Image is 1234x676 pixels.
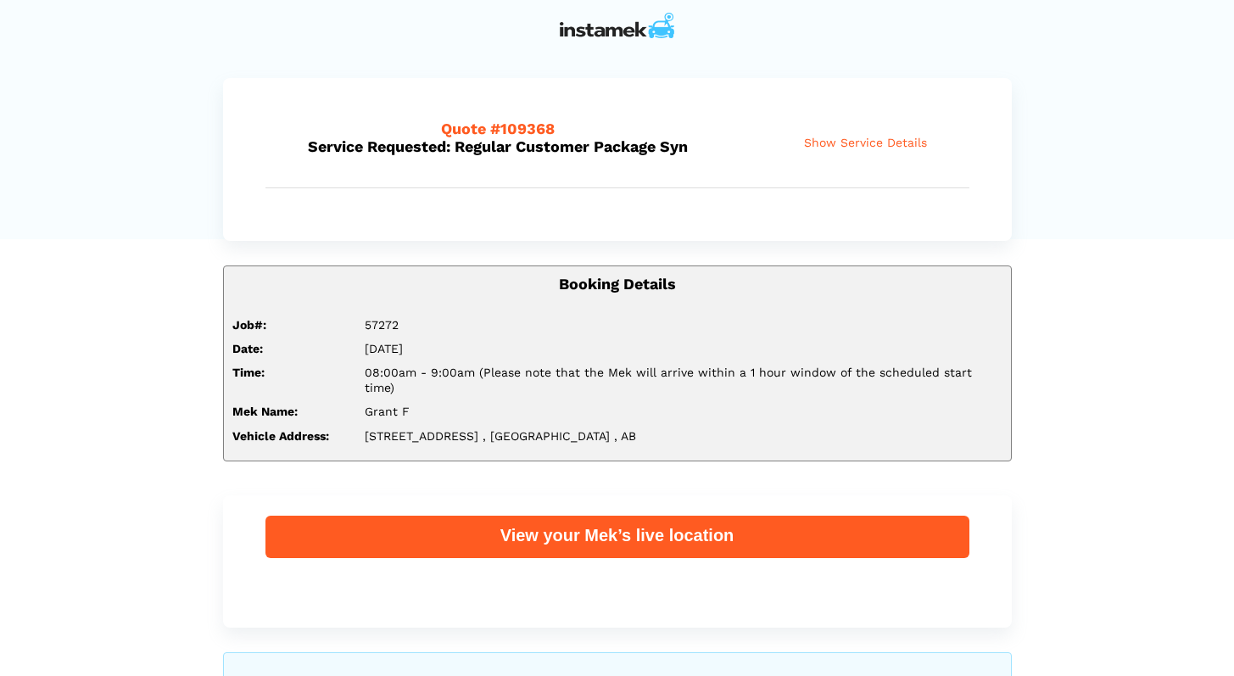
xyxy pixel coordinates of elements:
strong: Date: [232,342,263,355]
span: [STREET_ADDRESS] [365,429,478,443]
strong: Mek Name: [232,405,298,418]
div: [DATE] [352,341,1015,356]
h5: Service Requested: Regular Customer Package Syn [308,120,730,155]
span: , AB [614,429,636,443]
span: Quote #109368 [441,120,555,137]
div: 08:00am - 9:00am (Please note that the Mek will arrive within a 1 hour window of the scheduled st... [352,365,1015,395]
span: Show Service Details [804,136,927,150]
div: Grant F [352,404,1015,419]
span: , [GEOGRAPHIC_DATA] [483,429,610,443]
div: View your Mek’s live location [265,524,969,546]
h5: Booking Details [232,275,1002,293]
strong: Job#: [232,318,266,332]
div: 57272 [352,317,1015,332]
strong: Vehicle Address: [232,429,329,443]
strong: Time: [232,366,265,379]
